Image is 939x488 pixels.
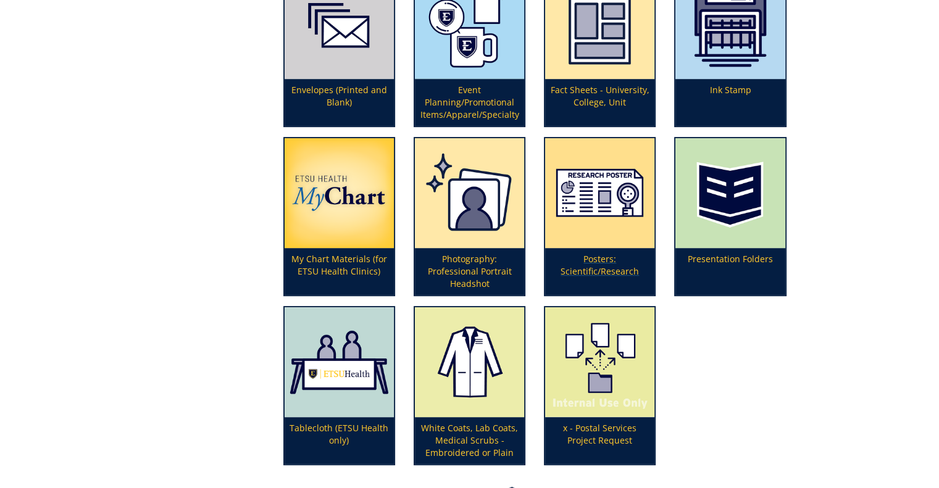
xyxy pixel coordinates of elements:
img: white-coats-59494ae0f124e6.28169724.png [415,307,524,417]
a: x - Postal Services Project Request [545,307,654,464]
img: mychart-67fe6a1724bc26.04447173.png [285,138,394,248]
p: x - Postal Services Project Request [545,417,654,464]
a: White Coats, Lab Coats, Medical Scrubs - Embroidered or Plain [415,307,524,464]
img: tablecloth-63ce89ec045952.52600954.png [285,307,394,417]
a: Posters: Scientific/Research [545,138,654,295]
p: My Chart Materials (for ETSU Health Clinics) [285,248,394,295]
p: White Coats, Lab Coats, Medical Scrubs - Embroidered or Plain [415,417,524,464]
p: Ink Stamp [675,79,785,126]
img: folders-5949219d3e5475.27030474.png [675,138,785,248]
p: Envelopes (Printed and Blank) [285,79,394,126]
p: Posters: Scientific/Research [545,248,654,295]
p: Presentation Folders [675,248,785,295]
p: Event Planning/Promotional Items/Apparel/Specialty [415,79,524,126]
img: outsourcing%20internal%20use-5c647ee7095515.28580629.png [545,307,654,417]
a: Photography: Professional Portrait Headshot [415,138,524,295]
img: posters-scientific-5aa5927cecefc5.90805739.png [545,138,654,248]
a: Presentation Folders [675,138,785,295]
p: Tablecloth (ETSU Health only) [285,417,394,464]
p: Photography: Professional Portrait Headshot [415,248,524,295]
p: Fact Sheets - University, College, Unit [545,79,654,126]
img: professional%20headshot-673780894c71e3.55548584.png [415,138,524,248]
a: My Chart Materials (for ETSU Health Clinics) [285,138,394,295]
a: Tablecloth (ETSU Health only) [285,307,394,464]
